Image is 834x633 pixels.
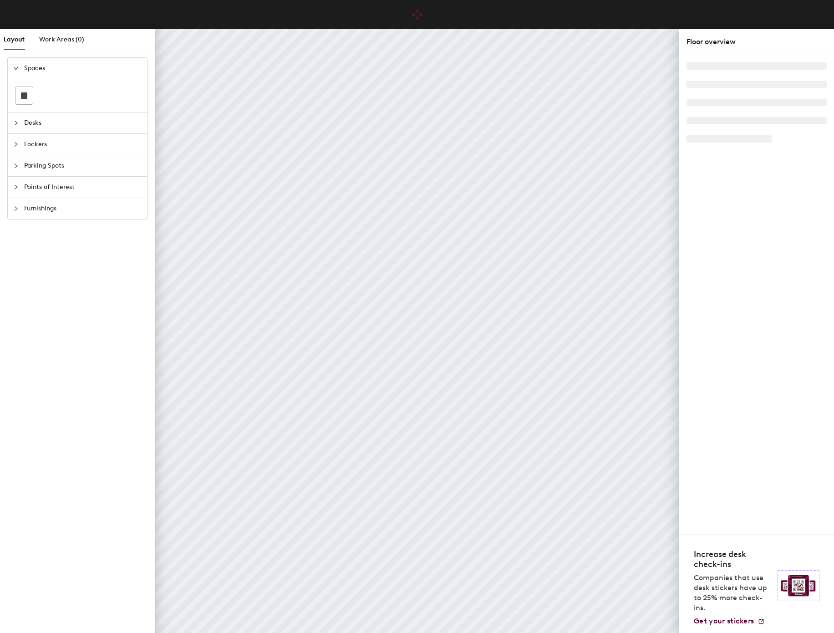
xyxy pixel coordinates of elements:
[4,36,25,43] span: Layout
[694,617,754,625] span: Get your stickers
[39,36,84,43] span: Work Areas (0)
[24,58,142,79] span: Spaces
[24,198,142,219] span: Furnishings
[13,163,19,168] span: collapsed
[13,66,19,71] span: expanded
[694,617,765,626] a: Get your stickers
[24,134,142,155] span: Lockers
[13,142,19,147] span: collapsed
[24,112,142,133] span: Desks
[13,206,19,211] span: collapsed
[694,549,772,569] h4: Increase desk check-ins
[694,573,772,613] p: Companies that use desk stickers have up to 25% more check-ins.
[13,184,19,190] span: collapsed
[778,570,819,601] img: Sticker logo
[687,36,827,47] div: Floor overview
[13,120,19,126] span: collapsed
[24,155,142,176] span: Parking Spots
[24,177,142,198] span: Points of Interest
